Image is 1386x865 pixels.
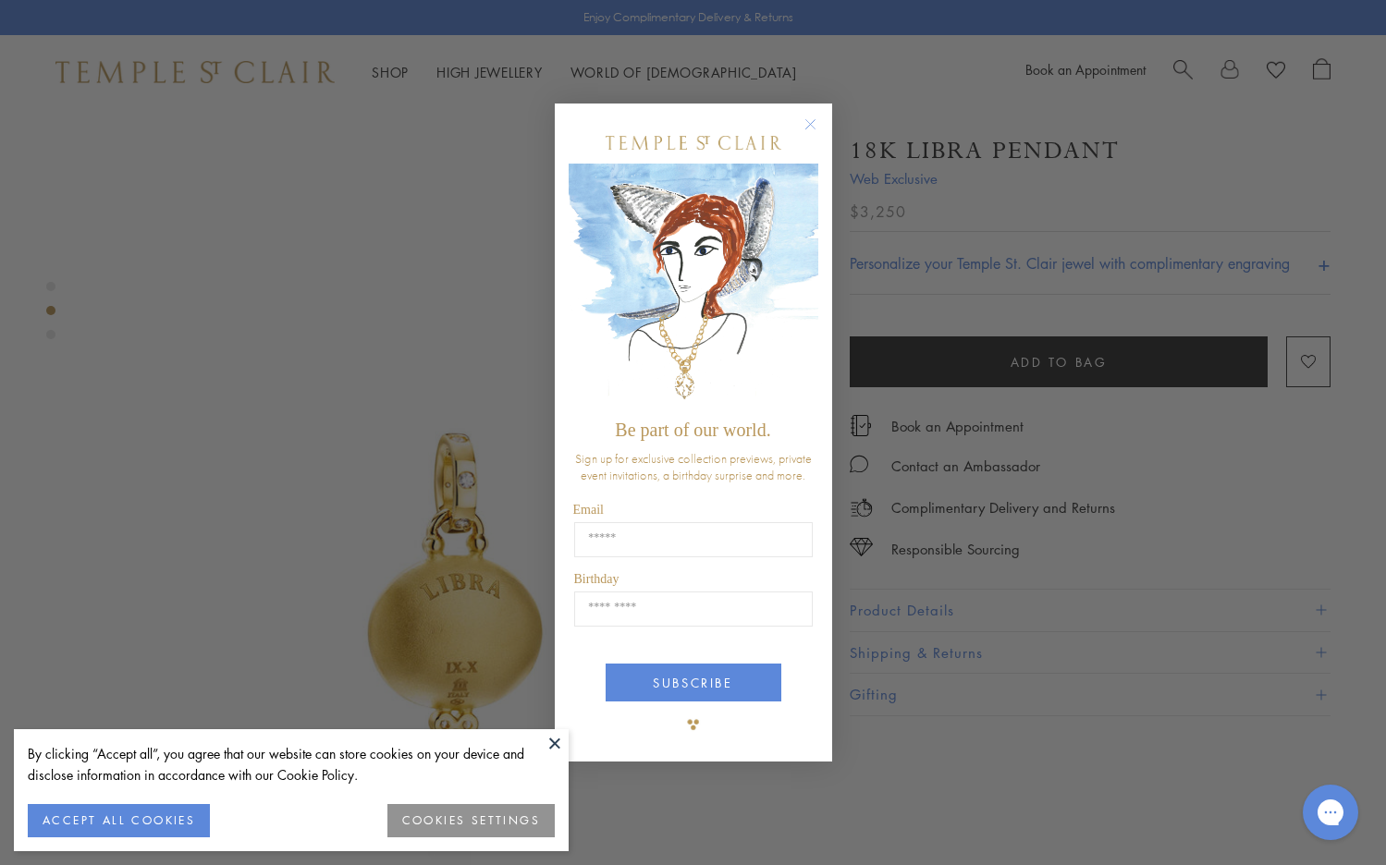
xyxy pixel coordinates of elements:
img: Temple St. Clair [606,136,781,150]
img: c4a9eb12-d91a-4d4a-8ee0-386386f4f338.jpeg [569,164,818,410]
span: Sign up for exclusive collection previews, private event invitations, a birthday surprise and more. [575,450,812,483]
span: Be part of our world. [615,420,770,440]
input: Email [574,522,813,557]
button: COOKIES SETTINGS [387,804,555,837]
iframe: Gorgias live chat messenger [1294,778,1368,847]
div: By clicking “Accept all”, you agree that our website can store cookies on your device and disclos... [28,743,555,786]
span: Birthday [574,572,619,586]
img: TSC [675,706,712,743]
button: ACCEPT ALL COOKIES [28,804,210,837]
button: Close dialog [808,122,831,145]
button: SUBSCRIBE [606,664,781,701]
span: Email [573,503,604,517]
